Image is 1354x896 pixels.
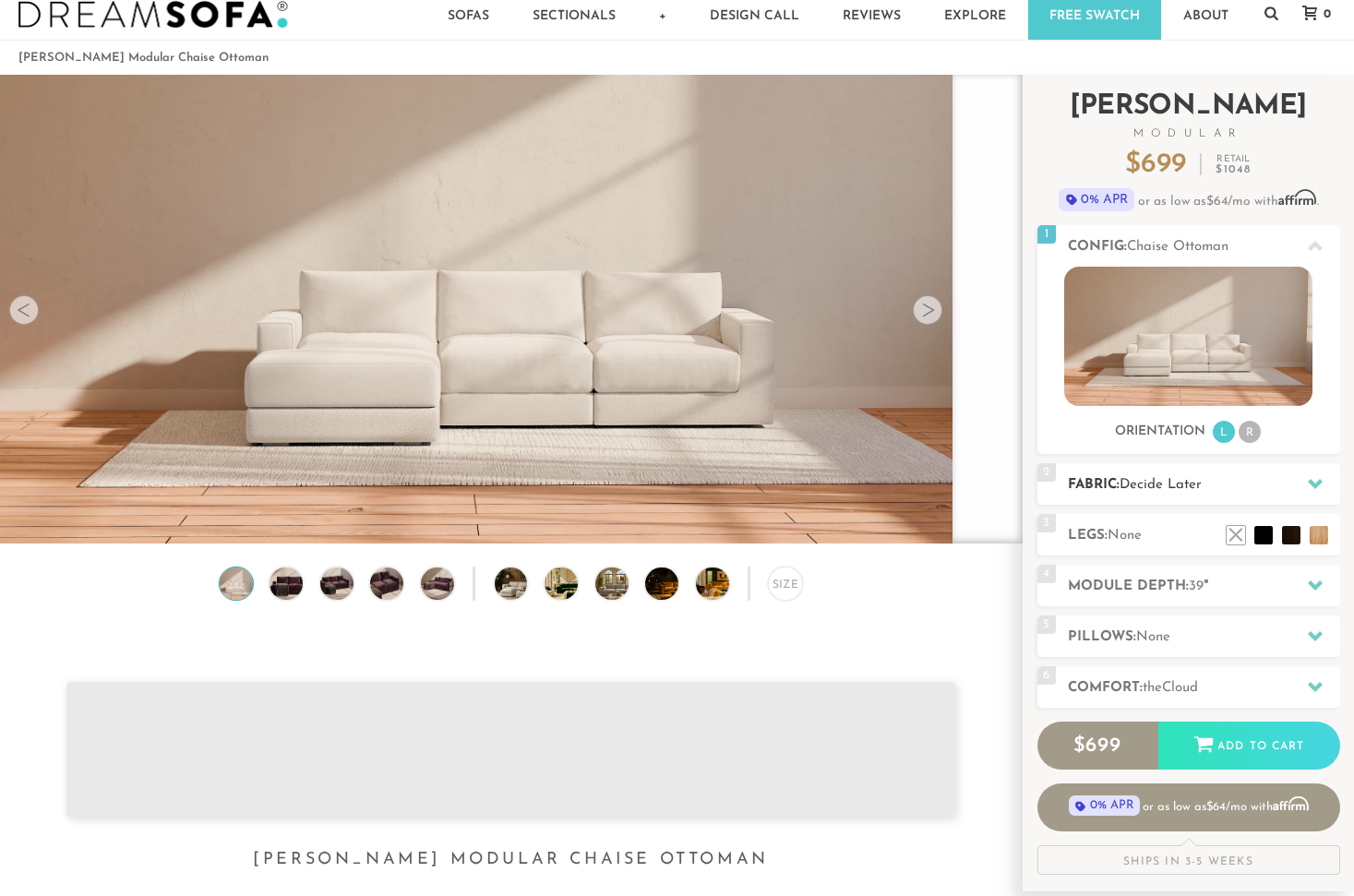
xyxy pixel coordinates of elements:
h2: Module Depth: " [1068,576,1340,597]
span: 4 [1037,565,1056,583]
p: Retail [1216,155,1251,175]
li: [PERSON_NAME] Modular Chaise Ottoman [18,45,269,70]
span: 6 [1037,666,1056,685]
span: Cloud [1162,681,1198,695]
p: $ [1125,151,1186,179]
img: DreamSofa Modular Sofa & Sectional Video Presentation 1 [495,567,554,601]
span: $64 [1206,801,1226,813]
img: Landon Modular Chaise Ottoman no legs 3 [317,567,356,601]
span: Modular [1037,128,1340,139]
h2: [PERSON_NAME] [1037,93,1340,139]
span: 1048 [1224,164,1252,175]
img: DreamSofa Modular Sofa & Sectional Video Presentation 4 [645,567,704,601]
a: 0% APRor as low as $64/mo with Affirm - Learn more about Affirm Financing (opens in modal) [1037,783,1340,831]
p: or as low as /mo with . [1037,188,1340,211]
span: Affirm [1278,190,1317,206]
div: Ships in 3-5 Weeks [1037,845,1340,875]
img: Landon Modular Chaise Ottoman no legs 5 [417,567,457,601]
img: DreamSofa Modular Sofa & Sectional Video Presentation 3 [595,567,654,601]
span: 0% APR [1069,795,1140,817]
span: 3 [1037,514,1056,532]
em: $ [1216,164,1251,175]
div: Size [768,567,803,602]
span: 699 [1141,150,1186,179]
h2: Fabric: [1068,474,1340,496]
iframe: Chat [1276,813,1340,882]
span: the [1143,681,1162,695]
span: 0% APR [1059,188,1135,211]
h2: Pillows: [1068,627,1340,648]
img: DreamSofa - Inspired By Life, Designed By You [18,1,288,29]
span: None [1136,630,1170,644]
span: $64 [1206,195,1228,209]
h2: Config: [1068,236,1340,257]
span: 5 [1037,615,1056,634]
span: 1 [1037,225,1056,244]
img: Landon Modular Chaise Ottoman no legs 2 [267,567,306,601]
h2: Comfort: [1068,677,1340,699]
span: 2 [1037,463,1056,482]
img: Landon Modular Chaise Ottoman no legs 1 [216,567,256,601]
h3: Orientation [1115,424,1205,440]
span: Chaise Ottoman [1127,240,1228,254]
span: Affirm [1273,796,1308,811]
span: 0 [1319,8,1331,20]
li: L [1213,421,1235,443]
span: Decide Later [1120,478,1202,492]
span: 39 [1189,579,1204,593]
img: Landon Modular Chaise Ottoman no legs 4 [367,567,407,601]
span: 699 [1085,735,1121,757]
span: None [1108,529,1142,543]
img: DreamSofa Modular Sofa & Sectional Video Presentation 2 [545,567,604,601]
li: R [1239,421,1261,443]
img: landon-sofa-no_legs-no_pillows-1.jpg [1064,267,1312,406]
div: Add to Cart [1158,722,1340,771]
img: DreamSofa Modular Sofa & Sectional Video Presentation 5 [696,567,755,601]
a: 0 [1284,6,1340,22]
h2: Legs: [1068,525,1340,546]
